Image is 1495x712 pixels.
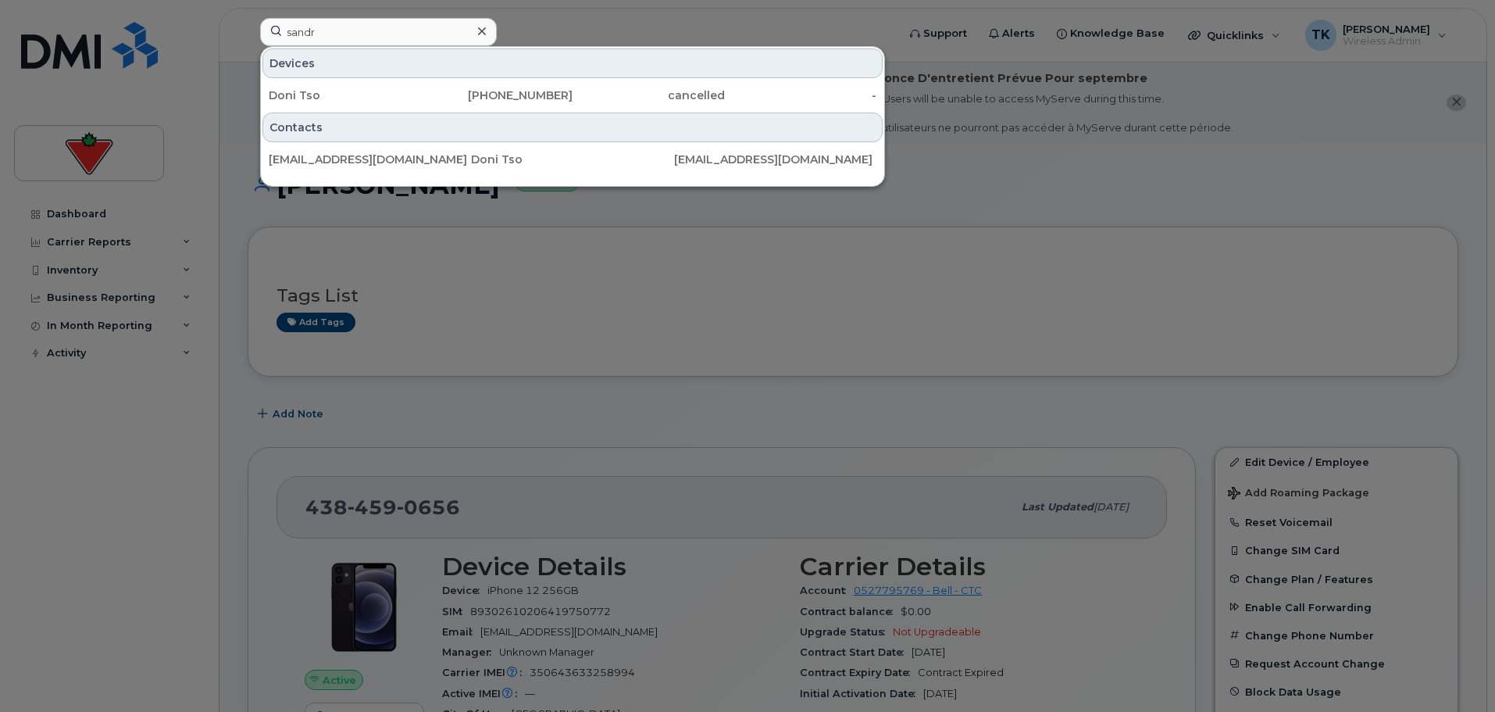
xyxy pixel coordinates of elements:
[471,152,673,167] div: Doni Tso
[262,81,883,109] a: Doni Tso[PHONE_NUMBER]cancelled-
[262,145,883,174] a: [EMAIL_ADDRESS][DOMAIN_NAME]Doni Tso[EMAIL_ADDRESS][DOMAIN_NAME]
[269,88,421,103] div: Doni Tso
[262,48,883,78] div: Devices
[573,88,725,103] div: cancelled
[725,88,877,103] div: -
[269,152,471,167] div: [EMAIL_ADDRESS][DOMAIN_NAME]
[262,113,883,142] div: Contacts
[674,152,876,167] div: [EMAIL_ADDRESS][DOMAIN_NAME]
[421,88,573,103] div: [PHONE_NUMBER]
